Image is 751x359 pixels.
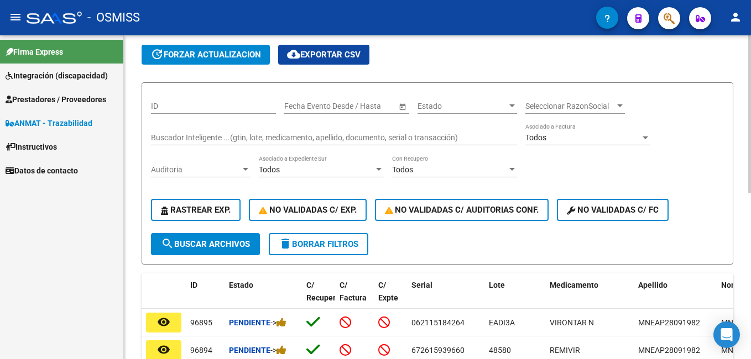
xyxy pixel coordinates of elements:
span: C/ Expte [378,281,398,302]
span: Medicamento [550,281,598,289]
button: Rastrear Exp. [151,199,241,221]
span: -> [270,346,286,355]
span: C/ Factura [340,281,367,302]
span: Todos [525,133,546,142]
span: VIRONTAR N [550,318,594,327]
span: Estado [229,281,253,289]
span: Auditoria [151,165,241,175]
span: Rastrear Exp. [161,205,231,215]
datatable-header-cell: C/ Recupero [302,273,335,322]
mat-icon: search [161,237,174,250]
mat-icon: cloud_download [287,47,300,61]
span: No Validadas c/ Auditorias Conf. [385,205,539,215]
span: REMIVIR [550,346,580,355]
span: Seleccionar RazonSocial [525,102,615,111]
div: Open Intercom Messenger [713,321,740,348]
span: Borrar Filtros [279,239,358,249]
datatable-header-cell: Serial [407,273,484,322]
span: Buscar Archivos [161,239,250,249]
span: No validadas c/ FC [567,205,659,215]
span: MNEAP28091982 [638,318,700,327]
span: 672615939660 [411,346,465,355]
span: forzar actualizacion [150,50,261,60]
span: Estado [418,102,507,111]
strong: Pendiente [229,318,270,327]
datatable-header-cell: C/ Factura [335,273,374,322]
button: No validadas c/ FC [557,199,669,221]
span: 96894 [190,346,212,355]
mat-icon: remove_red_eye [157,315,170,329]
button: No Validadas c/ Auditorias Conf. [375,199,549,221]
mat-icon: update [150,47,164,61]
span: Todos [392,165,413,174]
span: EADI3A [489,318,515,327]
span: Instructivos [6,141,57,153]
mat-icon: delete [279,237,292,250]
span: Exportar CSV [287,50,361,60]
span: -> [270,318,286,327]
span: Lote [489,281,505,289]
mat-icon: person [729,10,742,24]
span: Nombre [721,281,749,289]
span: Integración (discapacidad) [6,70,108,82]
span: No Validadas c/ Exp. [259,205,357,215]
span: Apellido [638,281,667,289]
span: - OSMISS [87,6,140,30]
button: Open calendar [397,101,408,112]
button: Exportar CSV [278,45,369,65]
span: 48580 [489,346,511,355]
mat-icon: remove_red_eye [157,343,170,356]
datatable-header-cell: C/ Expte [374,273,407,322]
strong: Pendiente [229,346,270,355]
datatable-header-cell: Apellido [634,273,717,322]
span: ANMAT - Trazabilidad [6,117,92,129]
datatable-header-cell: ID [186,273,225,322]
button: Buscar Archivos [151,233,260,255]
button: No Validadas c/ Exp. [249,199,367,221]
span: C/ Recupero [306,281,340,302]
button: Borrar Filtros [269,233,368,255]
datatable-header-cell: Lote [484,273,545,322]
span: Todos [259,165,280,174]
span: 062115184264 [411,318,465,327]
span: Datos de contacto [6,165,78,177]
input: Start date [284,102,319,111]
span: Serial [411,281,432,289]
span: Firma Express [6,46,63,58]
span: MNEAP28091982 [638,346,700,355]
span: Prestadores / Proveedores [6,93,106,105]
input: End date [328,102,382,111]
datatable-header-cell: Medicamento [545,273,634,322]
mat-icon: menu [9,10,22,24]
datatable-header-cell: Estado [225,273,302,322]
span: ID [190,281,197,289]
span: 96895 [190,318,212,327]
button: forzar actualizacion [142,45,270,65]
